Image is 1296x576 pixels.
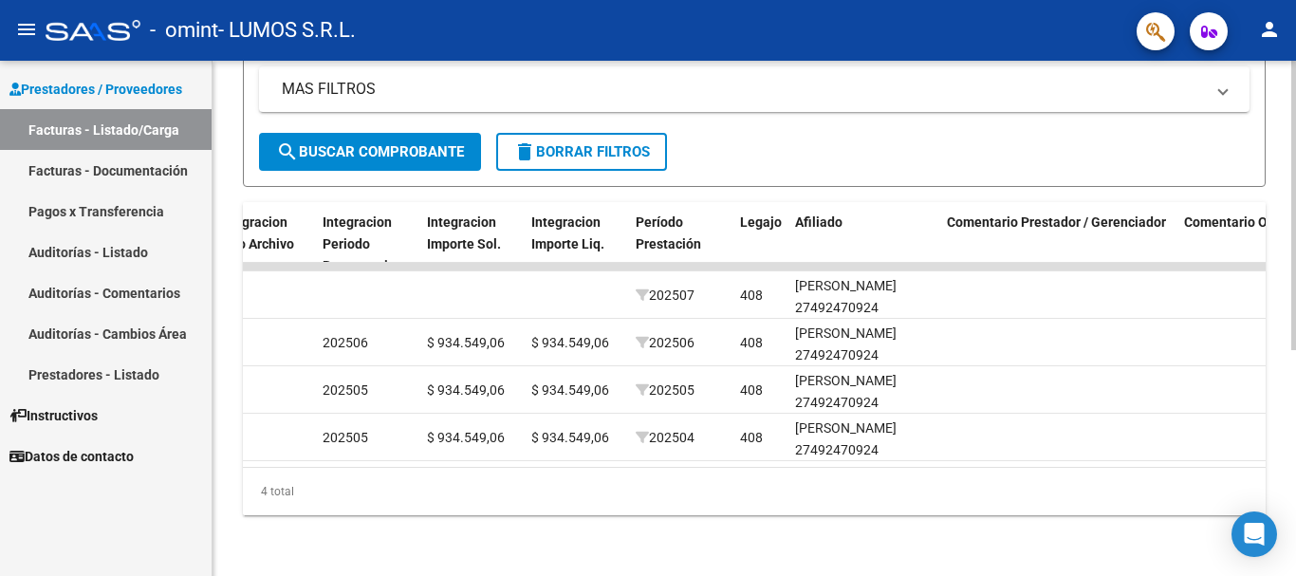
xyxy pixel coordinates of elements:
span: Buscar Comprobante [276,143,464,160]
span: 202507 [636,288,694,303]
span: 202505 [323,430,368,445]
div: [PERSON_NAME] 27492470924 [795,323,932,366]
mat-icon: delete [513,140,536,163]
span: $ 934.549,06 [531,430,609,445]
mat-icon: person [1258,18,1281,41]
div: [PERSON_NAME] 27492470924 [795,418,932,461]
div: 408 [740,427,763,449]
div: 408 [740,285,763,307]
div: [PERSON_NAME] 27492470924 [795,275,932,319]
span: Período Prestación [636,214,701,251]
mat-icon: search [276,140,299,163]
button: Buscar Comprobante [259,133,481,171]
span: $ 934.549,06 [531,335,609,350]
span: Legajo [740,214,782,230]
datatable-header-cell: Integracion Periodo Presentacion [315,202,419,286]
div: 408 [740,380,763,401]
span: 202506 [323,335,368,350]
div: Open Intercom Messenger [1231,511,1277,557]
span: Integracion Tipo Archivo [218,214,294,251]
button: Borrar Filtros [496,133,667,171]
span: $ 934.549,06 [427,335,505,350]
datatable-header-cell: Afiliado [787,202,939,286]
span: 202504 [636,430,694,445]
div: 4 total [243,468,1266,515]
span: 202506 [636,335,694,350]
span: - LUMOS S.R.L. [218,9,356,51]
mat-expansion-panel-header: MAS FILTROS [259,66,1250,112]
datatable-header-cell: Integracion Tipo Archivo [211,202,315,286]
div: [PERSON_NAME] 27492470924 [795,370,932,414]
span: $ 934.549,06 [427,430,505,445]
datatable-header-cell: Integracion Importe Sol. [419,202,524,286]
span: - omint [150,9,218,51]
datatable-header-cell: Período Prestación [628,202,732,286]
span: Prestadores / Proveedores [9,79,182,100]
span: Instructivos [9,405,98,426]
span: Afiliado [795,214,842,230]
datatable-header-cell: Comentario Prestador / Gerenciador [939,202,1176,286]
span: Integracion Importe Sol. [427,214,501,251]
mat-icon: menu [15,18,38,41]
span: Integracion Importe Liq. [531,214,604,251]
span: Comentario Prestador / Gerenciador [947,214,1166,230]
span: Integracion Periodo Presentacion [323,214,403,273]
div: 408 [740,332,763,354]
datatable-header-cell: Integracion Importe Liq. [524,202,628,286]
mat-panel-title: MAS FILTROS [282,79,1204,100]
span: $ 934.549,06 [531,382,609,398]
span: 202505 [323,382,368,398]
span: Borrar Filtros [513,143,650,160]
datatable-header-cell: Legajo [732,202,787,286]
span: $ 934.549,06 [427,382,505,398]
span: Datos de contacto [9,446,134,467]
span: 202505 [636,382,694,398]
